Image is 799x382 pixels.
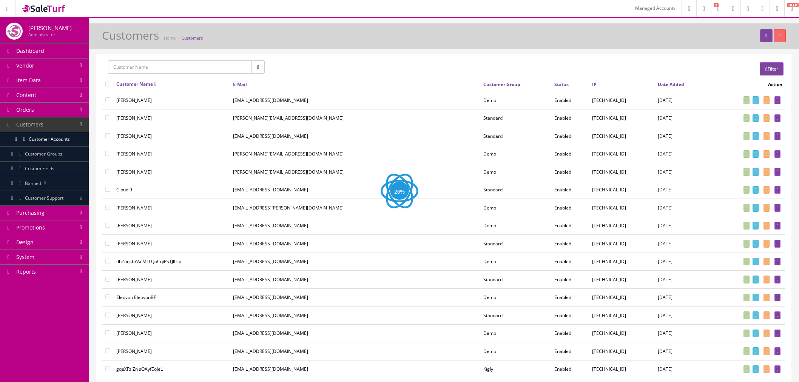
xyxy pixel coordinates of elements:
td: [TECHNICAL_ID] [589,342,655,360]
td: [EMAIL_ADDRESS][DOMAIN_NAME] [230,217,480,235]
td: [PERSON_NAME] [113,163,230,181]
td: [DATE] [655,253,708,271]
span: Reports [16,268,36,275]
td: Enabled [551,271,589,289]
td: dhZnqsbYAcMLI QaCqiPSTJlLsp [113,253,230,271]
img: joshlucio05 [6,23,23,40]
td: Demo [480,288,551,307]
td: [TECHNICAL_ID] [589,91,655,109]
td: Enabled [551,360,589,378]
td: [TECHNICAL_ID] [589,360,655,378]
td: [PERSON_NAME] [113,271,230,289]
td: [DATE] [655,307,708,325]
td: [TECHNICAL_ID] [589,109,655,127]
td: Demo [480,217,551,235]
span: System [16,253,34,260]
td: Standard [480,271,551,289]
td: [TECHNICAL_ID] [589,199,655,217]
small: Administrator [28,32,55,37]
td: [EMAIL_ADDRESS][DOMAIN_NAME] [230,235,480,253]
td: [PERSON_NAME][EMAIL_ADDRESS][DOMAIN_NAME] [230,163,480,181]
td: [DATE] [655,163,708,181]
td: [PERSON_NAME] [113,145,230,163]
span: Customers [16,121,43,128]
td: Enabled [551,127,589,145]
td: [DATE] [655,324,708,342]
span: Banned IP [25,180,46,186]
td: [DATE] [655,199,708,217]
td: Enabled [551,145,589,163]
td: Enabled [551,288,589,307]
td: [TECHNICAL_ID] [589,324,655,342]
td: [TECHNICAL_ID] [589,181,655,199]
td: [DATE] [655,181,708,199]
a: Status [554,81,569,88]
td: [PERSON_NAME] [113,91,230,109]
td: Enabled [551,324,589,342]
td: [PERSON_NAME] [113,217,230,235]
td: [EMAIL_ADDRESS][DOMAIN_NAME] [230,360,480,378]
td: [PERSON_NAME] [113,109,230,127]
img: SaleTurf [21,3,66,14]
td: [EMAIL_ADDRESS][DOMAIN_NAME] [230,271,480,289]
td: [DATE] [655,127,708,145]
td: [TECHNICAL_ID] [589,145,655,163]
td: [TECHNICAL_ID] [589,271,655,289]
a: Home [164,35,176,41]
td: Enabled [551,91,589,109]
td: Enabled [551,235,589,253]
a: E-Mail [233,81,247,88]
span: Customer Accounts [29,136,70,142]
td: [EMAIL_ADDRESS][DOMAIN_NAME] [230,91,480,109]
a: Customers [182,35,203,41]
td: [EMAIL_ADDRESS][DOMAIN_NAME] [230,181,480,199]
td: [TECHNICAL_ID] [589,235,655,253]
td: Standard [480,109,551,127]
td: [DATE] [655,217,708,235]
span: Item Data [16,77,41,84]
td: Eleovon EleovonBF [113,288,230,307]
h1: Customers [102,29,159,42]
span: Customer Support [25,195,63,201]
td: [TECHNICAL_ID] [589,253,655,271]
a: IP [592,81,597,88]
a: Customer Group [483,81,520,88]
td: Kigly [480,360,551,378]
td: Demo [480,145,551,163]
td: Demo [480,342,551,360]
a: Customer Name [116,81,156,87]
td: [DATE] [655,145,708,163]
td: Enabled [551,199,589,217]
td: [TECHNICAL_ID] [589,217,655,235]
td: [EMAIL_ADDRESS][DOMAIN_NAME] [230,288,480,307]
td: [TECHNICAL_ID] [589,163,655,181]
td: Enabled [551,217,589,235]
span: Promotions [16,224,45,231]
td: Cloud 9 [113,181,230,199]
td: [DATE] [655,91,708,109]
td: Enabled [551,307,589,325]
td: [PERSON_NAME] [113,342,230,360]
td: [DATE] [655,235,708,253]
td: [EMAIL_ADDRESS][DOMAIN_NAME] [230,253,480,271]
td: Enabled [551,163,589,181]
td: [DATE] [655,109,708,127]
td: [EMAIL_ADDRESS][PERSON_NAME][DOMAIN_NAME] [230,199,480,217]
td: Demo [480,324,551,342]
span: HELP [787,3,799,7]
td: Enabled [551,181,589,199]
td: Enabled [551,109,589,127]
a: Filter [760,62,784,75]
a: Date Added [658,81,684,88]
td: Demo [480,163,551,181]
td: Standard [480,181,551,199]
td: [EMAIL_ADDRESS][DOMAIN_NAME] [230,307,480,325]
span: Dashboard [16,47,44,54]
td: [EMAIL_ADDRESS][DOMAIN_NAME] [230,342,480,360]
td: [PERSON_NAME][EMAIL_ADDRESS][DOMAIN_NAME] [230,145,480,163]
td: Demo [480,199,551,217]
span: Custom Fields [25,165,54,172]
td: [PERSON_NAME] [113,199,230,217]
td: [TECHNICAL_ID] [589,288,655,307]
span: Purchasing [16,209,45,216]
